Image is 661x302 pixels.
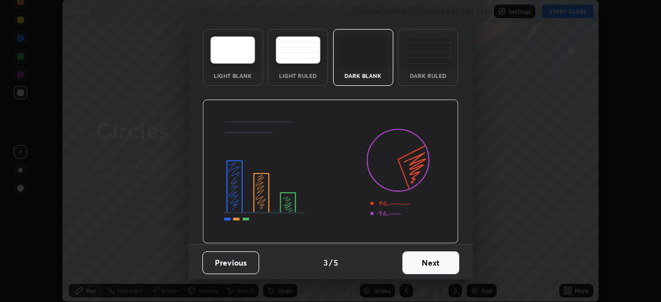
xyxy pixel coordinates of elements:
h4: 5 [334,257,338,268]
button: Previous [202,251,259,274]
button: Next [402,251,459,274]
img: darkTheme.f0cc69e5.svg [340,36,385,64]
img: darkThemeBanner.d06ce4a2.svg [202,100,459,244]
div: Dark Blank [340,73,386,78]
h4: 3 [323,257,328,268]
h4: / [329,257,332,268]
img: lightTheme.e5ed3b09.svg [210,36,255,64]
div: Dark Ruled [405,73,451,78]
div: Light Blank [210,73,256,78]
img: lightRuledTheme.5fabf969.svg [276,36,321,64]
img: darkRuledTheme.de295e13.svg [406,36,451,64]
div: Light Ruled [275,73,321,78]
